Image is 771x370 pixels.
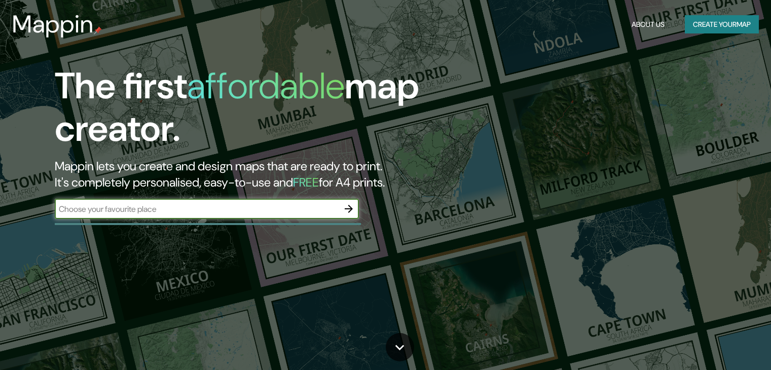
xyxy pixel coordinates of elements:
img: mappin-pin [94,26,102,34]
button: About Us [628,15,669,34]
h5: FREE [293,174,319,190]
h1: affordable [187,62,345,109]
h1: The first map creator. [55,65,440,158]
input: Choose your favourite place [55,203,339,215]
h3: Mappin [12,10,94,39]
button: Create yourmap [685,15,759,34]
h2: Mappin lets you create and design maps that are ready to print. It's completely personalised, eas... [55,158,440,191]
